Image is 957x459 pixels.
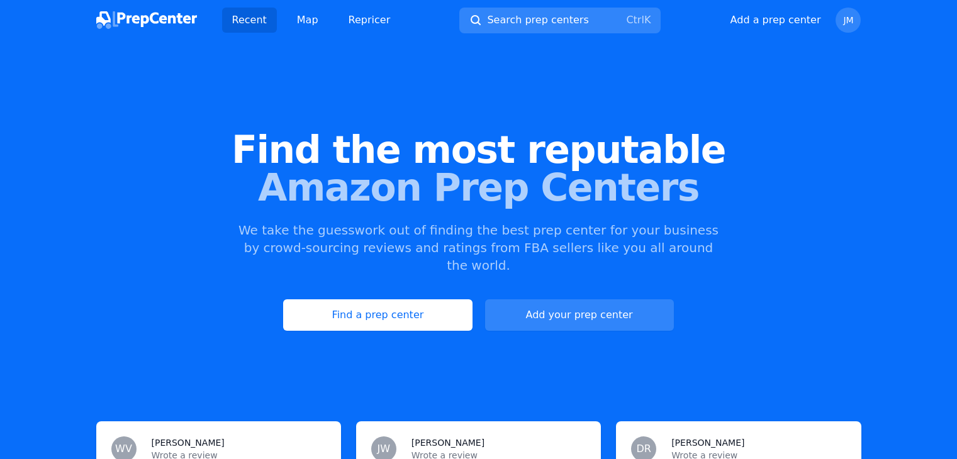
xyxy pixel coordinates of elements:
span: WV [115,444,132,454]
button: JM [836,8,861,33]
span: Search prep centers [487,13,588,28]
a: Repricer [339,8,401,33]
span: Amazon Prep Centers [20,169,937,206]
p: We take the guesswork out of finding the best prep center for your business by crowd-sourcing rev... [237,221,720,274]
a: Find a prep center [283,299,472,331]
a: Map [287,8,328,33]
h3: [PERSON_NAME] [152,436,225,449]
img: PrepCenter [96,11,197,29]
kbd: K [644,14,651,26]
button: Search prep centersCtrlK [459,8,661,33]
h3: [PERSON_NAME] [411,436,484,449]
span: JM [843,16,853,25]
span: DR [636,444,651,454]
a: Recent [222,8,277,33]
button: Add a prep center [730,13,821,28]
span: Find the most reputable [20,131,937,169]
button: Add your prep center [485,299,674,331]
kbd: Ctrl [626,14,644,26]
span: JW [378,444,391,454]
h3: [PERSON_NAME] [671,436,744,449]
